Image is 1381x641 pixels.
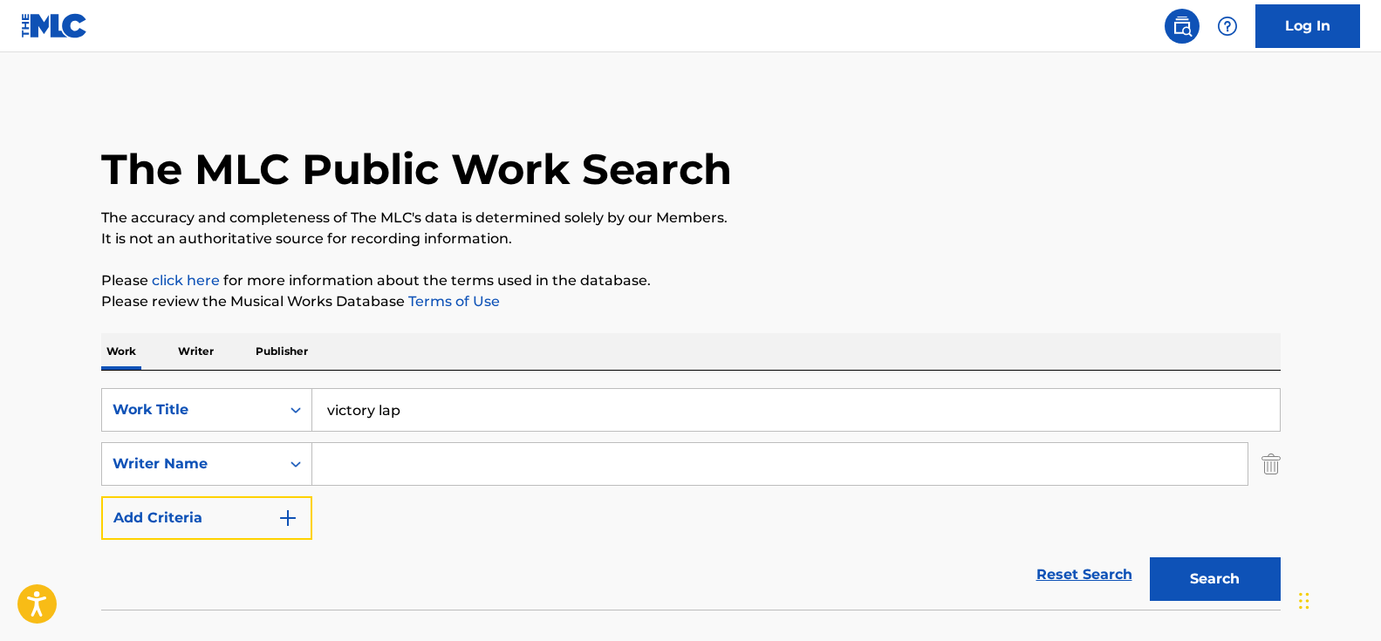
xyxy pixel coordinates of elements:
div: Writer Name [113,453,270,474]
img: 9d2ae6d4665cec9f34b9.svg [277,508,298,528]
img: Delete Criterion [1261,442,1281,486]
a: Terms of Use [405,293,500,310]
div: Work Title [113,399,270,420]
button: Search [1150,557,1281,601]
button: Add Criteria [101,496,312,540]
p: Publisher [250,333,313,370]
p: It is not an authoritative source for recording information. [101,228,1281,249]
img: MLC Logo [21,13,88,38]
img: help [1217,16,1238,37]
a: Log In [1255,4,1360,48]
a: click here [152,272,220,289]
div: Help [1210,9,1245,44]
p: Please for more information about the terms used in the database. [101,270,1281,291]
h1: The MLC Public Work Search [101,143,732,195]
img: search [1172,16,1193,37]
p: Writer [173,333,219,370]
p: The accuracy and completeness of The MLC's data is determined solely by our Members. [101,208,1281,228]
form: Search Form [101,388,1281,610]
p: Work [101,333,141,370]
a: Public Search [1165,9,1200,44]
p: Please review the Musical Works Database [101,291,1281,312]
iframe: Chat Widget [1294,557,1381,641]
div: Drag [1299,575,1309,627]
a: Reset Search [1028,556,1141,594]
